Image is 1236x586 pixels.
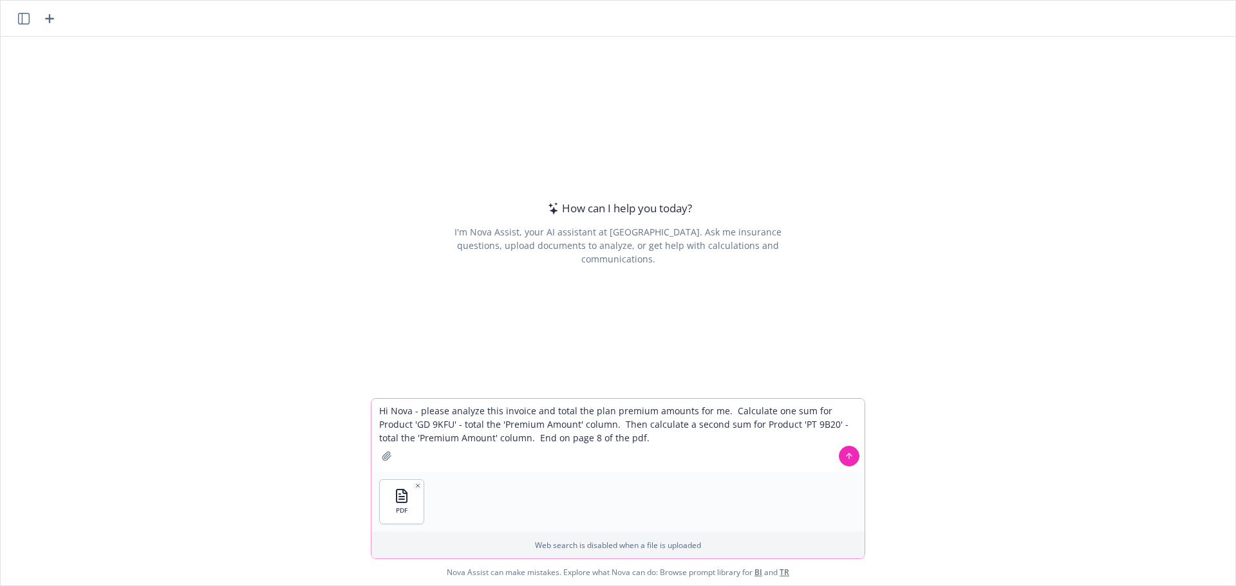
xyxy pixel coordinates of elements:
[544,200,692,217] div: How can I help you today?
[371,399,865,472] textarea: Hi Nova - please analyze this invoice and total the plan premium amounts for me. Calculate one su...
[396,506,407,515] span: PDF
[780,567,789,578] a: TR
[754,567,762,578] a: BI
[380,480,424,524] button: PDF
[436,225,799,266] div: I'm Nova Assist, your AI assistant at [GEOGRAPHIC_DATA]. Ask me insurance questions, upload docum...
[379,540,857,551] p: Web search is disabled when a file is uploaded
[6,559,1230,585] span: Nova Assist can make mistakes. Explore what Nova can do: Browse prompt library for and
